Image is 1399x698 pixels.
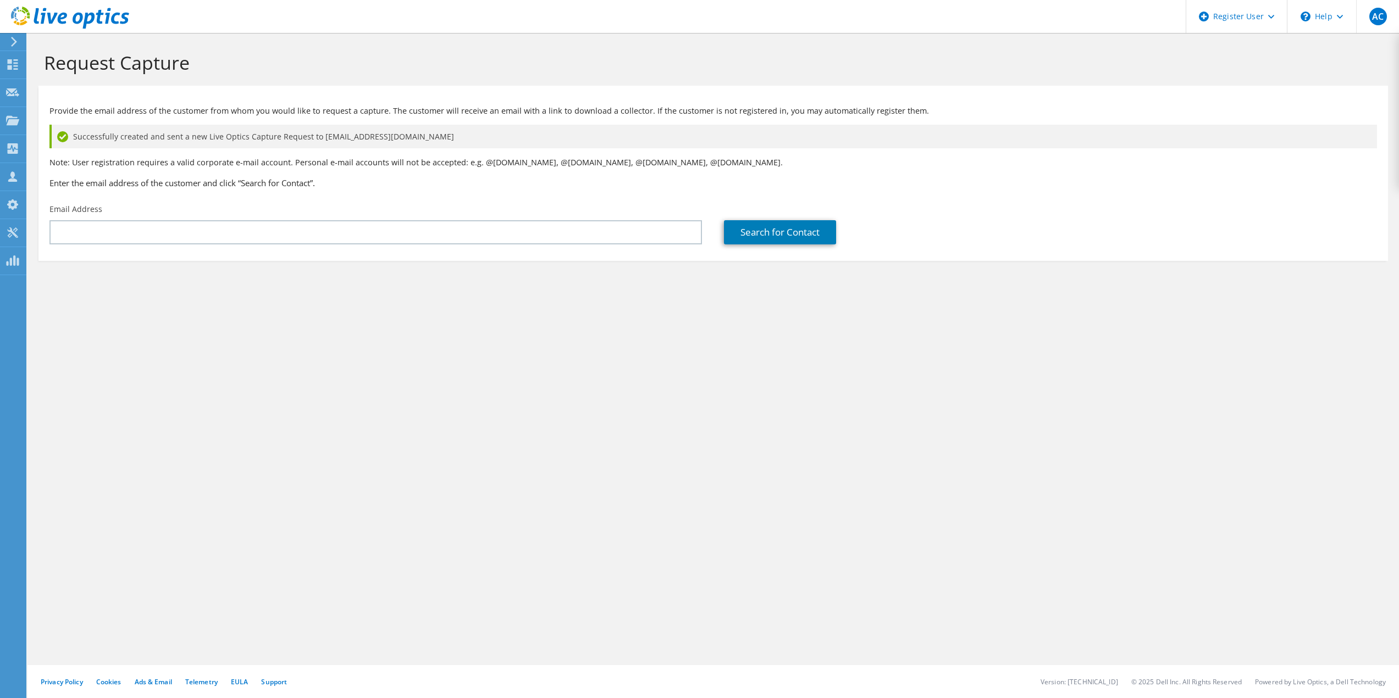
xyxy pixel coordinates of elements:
[231,677,248,686] a: EULA
[1131,677,1242,686] li: © 2025 Dell Inc. All Rights Reserved
[1369,8,1387,25] span: AC
[49,105,1377,117] p: Provide the email address of the customer from whom you would like to request a capture. The cust...
[49,177,1377,189] h3: Enter the email address of the customer and click “Search for Contact”.
[185,677,218,686] a: Telemetry
[1255,677,1386,686] li: Powered by Live Optics, a Dell Technology
[49,204,102,215] label: Email Address
[44,51,1377,74] h1: Request Capture
[1301,12,1310,21] svg: \n
[96,677,121,686] a: Cookies
[724,220,836,244] a: Search for Contact
[1041,677,1118,686] li: Version: [TECHNICAL_ID]
[135,677,172,686] a: Ads & Email
[49,157,1377,169] p: Note: User registration requires a valid corporate e-mail account. Personal e-mail accounts will ...
[73,131,454,143] span: Successfully created and sent a new Live Optics Capture Request to [EMAIL_ADDRESS][DOMAIN_NAME]
[261,677,287,686] a: Support
[41,677,83,686] a: Privacy Policy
